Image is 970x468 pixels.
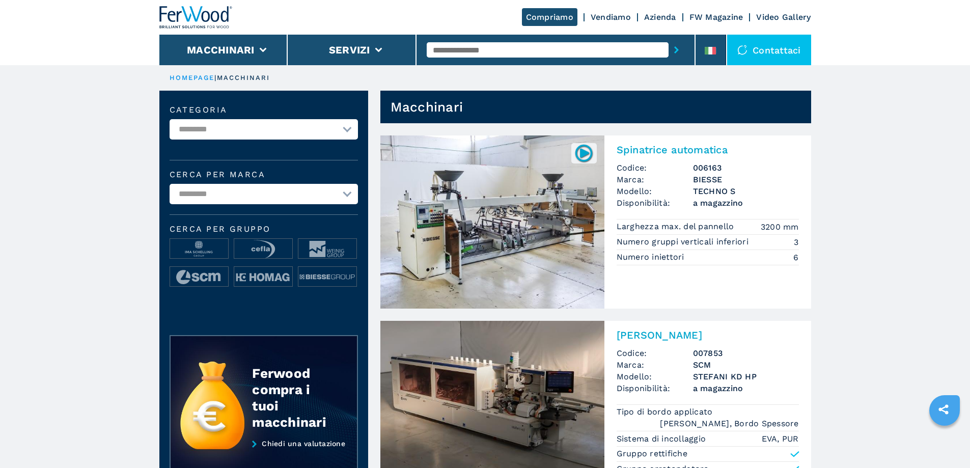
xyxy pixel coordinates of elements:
img: Spinatrice automatica BIESSE TECHNO S [380,135,604,309]
h2: [PERSON_NAME] [617,329,799,341]
img: image [234,267,292,287]
a: Spinatrice automatica BIESSE TECHNO S006163Spinatrice automaticaCodice:006163Marca:BIESSEModello:... [380,135,811,309]
p: macchinari [217,73,270,82]
span: Codice: [617,162,693,174]
img: Contattaci [737,45,747,55]
span: Codice: [617,347,693,359]
em: 3 [794,236,798,248]
label: Categoria [170,106,358,114]
p: Numero iniettori [617,252,687,263]
a: Video Gallery [756,12,811,22]
span: Marca: [617,359,693,371]
span: Modello: [617,371,693,382]
img: image [298,267,356,287]
a: Vendiamo [591,12,631,22]
img: image [170,267,228,287]
a: sharethis [931,397,956,422]
h3: SCM [693,359,799,371]
em: EVA, PUR [762,433,799,445]
em: 3200 mm [761,221,799,233]
span: Marca: [617,174,693,185]
h3: BIESSE [693,174,799,185]
img: image [234,239,292,259]
h3: 006163 [693,162,799,174]
a: FW Magazine [689,12,743,22]
img: image [170,239,228,259]
span: Disponibilità: [617,382,693,394]
p: Sistema di incollaggio [617,433,709,445]
h1: Macchinari [391,99,463,115]
div: Contattaci [727,35,811,65]
img: 006163 [574,143,594,163]
h3: STEFANI KD HP [693,371,799,382]
a: Compriamo [522,8,577,26]
span: a magazzino [693,382,799,394]
p: Numero gruppi verticali inferiori [617,236,752,247]
span: | [214,74,216,81]
p: Tipo di bordo applicato [617,406,715,418]
a: HOMEPAGE [170,74,215,81]
h2: Spinatrice automatica [617,144,799,156]
img: image [298,239,356,259]
em: [PERSON_NAME], Bordo Spessore [660,418,798,429]
h3: TECHNO S [693,185,799,197]
button: submit-button [669,38,684,62]
em: 6 [793,252,798,263]
img: Ferwood [159,6,233,29]
a: Azienda [644,12,676,22]
p: Gruppo rettifiche [617,448,687,459]
iframe: Chat [927,422,962,460]
button: Macchinari [187,44,255,56]
span: Cerca per Gruppo [170,225,358,233]
span: Disponibilità: [617,197,693,209]
label: Cerca per marca [170,171,358,179]
p: Larghezza max. del pannello [617,221,737,232]
div: Ferwood compra i tuoi macchinari [252,365,337,430]
button: Servizi [329,44,370,56]
span: a magazzino [693,197,799,209]
h3: 007853 [693,347,799,359]
span: Modello: [617,185,693,197]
